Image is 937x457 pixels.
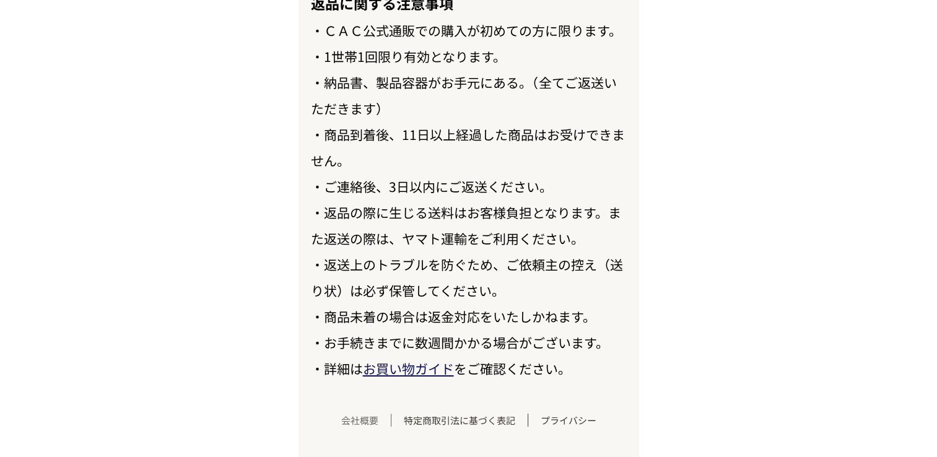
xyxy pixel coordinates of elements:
a: プライバシー [528,414,609,427]
a: 特定商取引法に基づく表記 [391,414,528,427]
a: お買い物ガイド [363,359,454,378]
a: 会社概要 [329,414,391,427]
